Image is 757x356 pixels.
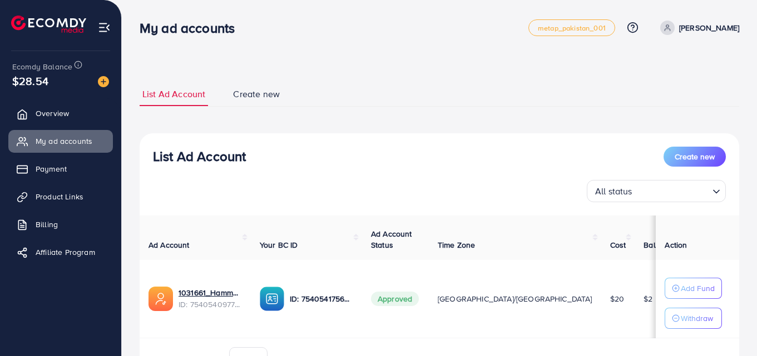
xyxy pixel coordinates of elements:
[665,308,722,329] button: Withdraw
[675,151,715,162] span: Create new
[36,108,69,119] span: Overview
[644,293,652,304] span: $2
[8,241,113,263] a: Affiliate Program
[371,228,412,250] span: Ad Account Status
[179,299,242,310] span: ID: 7540540977757405191
[665,239,687,250] span: Action
[8,185,113,208] a: Product Links
[11,16,86,33] img: logo
[36,136,92,147] span: My ad accounts
[8,158,113,180] a: Payment
[8,102,113,124] a: Overview
[438,239,475,250] span: Time Zone
[233,88,280,101] span: Create new
[98,76,109,87] img: image
[149,287,173,311] img: ic-ads-acc.e4c84228.svg
[290,292,353,305] p: ID: 7540541756979544081
[636,181,708,199] input: Search for option
[12,73,48,89] span: $28.54
[710,306,749,348] iframe: Chat
[179,287,242,298] a: 1031661_Hammad Sabir_1755669306221
[149,239,190,250] span: Ad Account
[8,130,113,152] a: My ad accounts
[538,24,606,32] span: metap_pakistan_001
[644,239,673,250] span: Balance
[656,21,739,35] a: [PERSON_NAME]
[587,180,726,202] div: Search for option
[681,312,713,325] p: Withdraw
[679,21,739,34] p: [PERSON_NAME]
[12,61,72,72] span: Ecomdy Balance
[153,148,246,164] h3: List Ad Account
[438,293,592,304] span: [GEOGRAPHIC_DATA]/[GEOGRAPHIC_DATA]
[665,278,722,299] button: Add Fund
[36,191,83,202] span: Product Links
[664,147,726,167] button: Create new
[371,292,419,306] span: Approved
[179,287,242,310] div: <span class='underline'>1031661_Hammad Sabir_1755669306221</span></br>7540540977757405191
[610,293,624,304] span: $20
[260,287,284,311] img: ic-ba-acc.ded83a64.svg
[593,183,635,199] span: All status
[142,88,205,101] span: List Ad Account
[260,239,298,250] span: Your BC ID
[140,20,244,36] h3: My ad accounts
[528,19,615,36] a: metap_pakistan_001
[98,21,111,34] img: menu
[36,163,67,174] span: Payment
[8,213,113,235] a: Billing
[36,219,58,230] span: Billing
[610,239,626,250] span: Cost
[681,282,715,295] p: Add Fund
[36,247,95,258] span: Affiliate Program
